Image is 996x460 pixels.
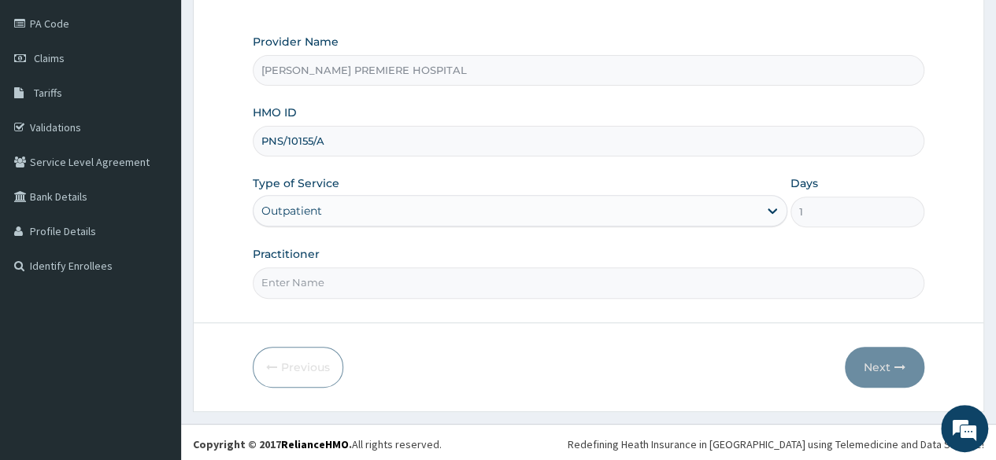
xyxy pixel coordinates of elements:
[34,86,62,100] span: Tariffs
[193,437,352,451] strong: Copyright © 2017 .
[791,175,818,191] label: Days
[253,105,297,120] label: HMO ID
[91,133,217,292] span: We're online!
[253,267,924,298] input: Enter Name
[253,347,343,388] button: Previous
[281,437,349,451] a: RelianceHMO
[253,246,320,262] label: Practitioner
[8,299,300,354] textarea: Type your message and hit 'Enter'
[568,436,984,452] div: Redefining Heath Insurance in [GEOGRAPHIC_DATA] using Telemedicine and Data Science!
[253,34,339,50] label: Provider Name
[29,79,64,118] img: d_794563401_company_1708531726252_794563401
[34,51,65,65] span: Claims
[253,126,924,156] input: Enter HMO ID
[261,203,322,219] div: Outpatient
[258,8,296,46] div: Minimize live chat window
[82,88,265,109] div: Chat with us now
[253,175,339,191] label: Type of Service
[845,347,924,388] button: Next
